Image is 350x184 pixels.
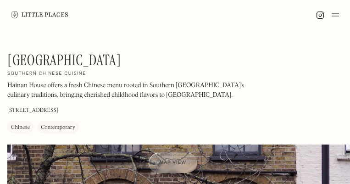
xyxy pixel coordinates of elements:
span: Map view [160,160,186,165]
div: Chinese [11,123,30,132]
h2: Southern Chinese cuisine [7,71,86,77]
p: Hainan House offers a fresh Chinese menu rooted in Southern [GEOGRAPHIC_DATA]'s culinary traditio... [7,81,255,100]
a: Map view [149,153,197,173]
h1: [GEOGRAPHIC_DATA] [7,51,121,69]
div: Contemporary [41,123,75,132]
p: [STREET_ADDRESS] [7,106,58,115]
